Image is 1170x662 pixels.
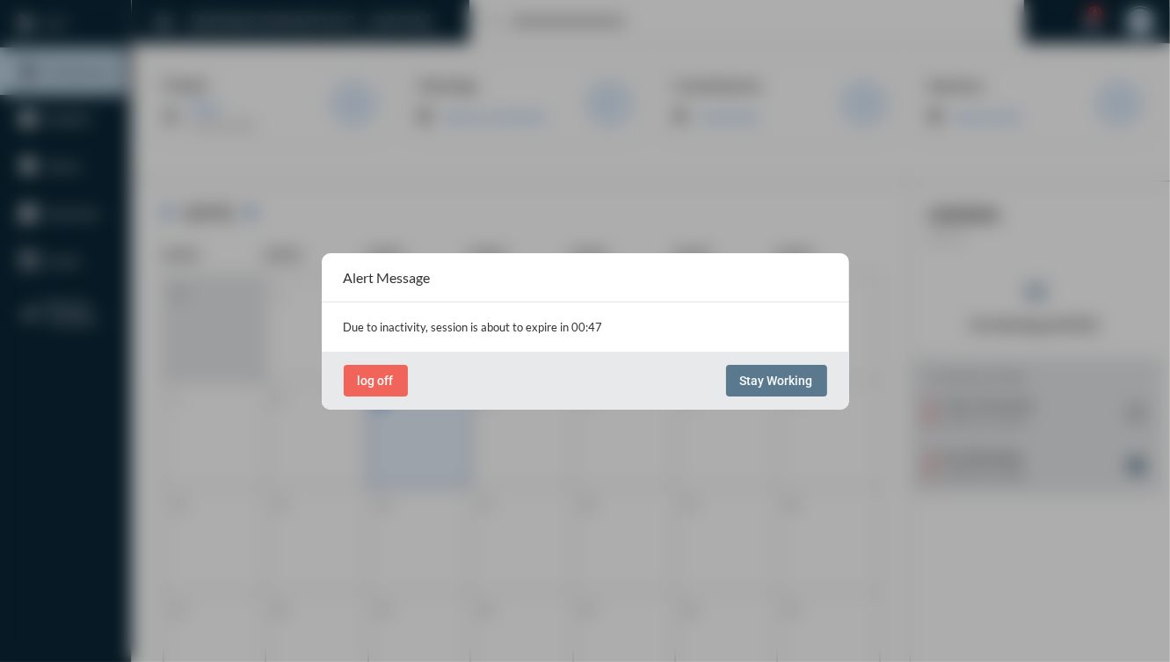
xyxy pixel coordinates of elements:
h2: Alert Message [344,269,431,286]
span: Stay Working [740,374,813,388]
button: Stay Working [726,365,827,396]
button: log off [344,365,408,396]
span: log off [358,374,394,388]
p: Due to inactivity, session is about to expire in 00:47 [344,320,827,334]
